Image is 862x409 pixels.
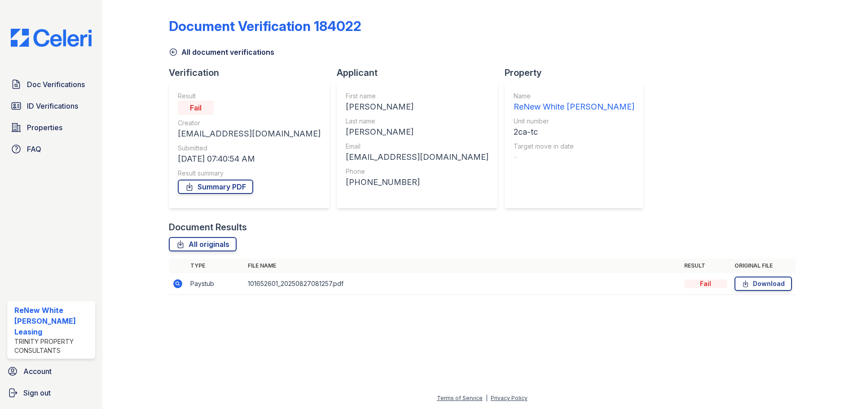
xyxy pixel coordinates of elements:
div: Property [505,66,651,79]
th: Type [187,259,244,273]
a: Summary PDF [178,180,253,194]
a: Sign out [4,384,99,402]
th: Result [681,259,731,273]
td: Paystub [187,273,244,295]
div: ReNew White [PERSON_NAME] [514,101,634,113]
iframe: chat widget [824,373,853,400]
div: [EMAIL_ADDRESS][DOMAIN_NAME] [178,128,321,140]
div: Fail [684,279,727,288]
a: Doc Verifications [7,75,95,93]
div: Last name [346,117,488,126]
a: ID Verifications [7,97,95,115]
div: Phone [346,167,488,176]
div: Unit number [514,117,634,126]
div: ReNew White [PERSON_NAME] Leasing [14,305,92,337]
div: Target move in date [514,142,634,151]
a: Name ReNew White [PERSON_NAME] [514,92,634,113]
div: First name [346,92,488,101]
span: ID Verifications [27,101,78,111]
a: Properties [7,119,95,136]
td: 101652601_20250827081257.pdf [244,273,681,295]
div: Submitted [178,144,321,153]
div: Verification [169,66,337,79]
div: [PERSON_NAME] [346,101,488,113]
div: Email [346,142,488,151]
div: - [514,151,634,163]
a: Download [734,277,792,291]
a: FAQ [7,140,95,158]
div: | [486,395,488,401]
div: Applicant [337,66,505,79]
div: Result summary [178,169,321,178]
a: Terms of Service [437,395,483,401]
div: [DATE] 07:40:54 AM [178,153,321,165]
div: [EMAIL_ADDRESS][DOMAIN_NAME] [346,151,488,163]
span: Account [23,366,52,377]
span: FAQ [27,144,41,154]
span: Doc Verifications [27,79,85,90]
a: All originals [169,237,237,251]
a: All document verifications [169,47,274,57]
div: [PERSON_NAME] [346,126,488,138]
div: 2ca-tc [514,126,634,138]
div: Name [514,92,634,101]
th: Original file [731,259,796,273]
div: Trinity Property Consultants [14,337,92,355]
div: Document Results [169,221,247,233]
a: Account [4,362,99,380]
a: Privacy Policy [491,395,528,401]
div: Creator [178,119,321,128]
div: Fail [178,101,214,115]
th: File name [244,259,681,273]
div: [PHONE_NUMBER] [346,176,488,189]
img: CE_Logo_Blue-a8612792a0a2168367f1c8372b55b34899dd931a85d93a1a3d3e32e68fde9ad4.png [4,29,99,47]
div: Result [178,92,321,101]
span: Sign out [23,387,51,398]
span: Properties [27,122,62,133]
div: Document Verification 184022 [169,18,361,34]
